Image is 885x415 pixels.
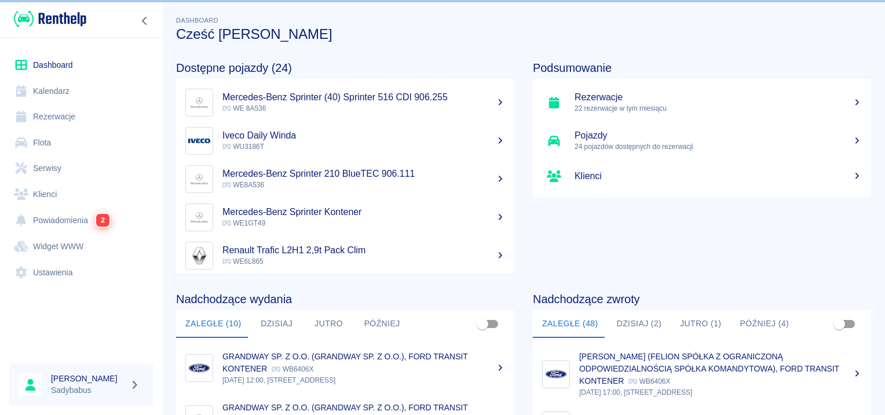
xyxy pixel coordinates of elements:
[355,310,409,338] button: Później
[188,357,210,379] img: Image
[176,310,251,338] button: Zaległe (10)
[176,61,514,75] h4: Dostępne pojazdy (24)
[176,17,218,24] span: Dashboard
[533,310,608,338] button: Zaległe (48)
[303,310,355,338] button: Jutro
[136,13,153,28] button: Zwiń nawigację
[188,245,210,267] img: Image
[828,313,850,335] span: Pokaż przypisane tylko do mnie
[9,181,153,208] a: Klienci
[222,245,505,256] h5: Renault Trafic L2H1 2,9t Pack Clim
[272,365,313,373] p: WB6406X
[9,78,153,104] a: Kalendarz
[222,257,264,265] span: WE6L865
[575,170,862,182] h5: Klienci
[51,384,125,396] p: Sadybabus
[176,83,514,122] a: ImageMercedes-Benz Sprinter (40) Sprinter 516 CDI 906.255 WE 8A536
[575,103,862,114] p: 22 rezerwacje w tym miesiącu
[628,377,670,385] p: WB6406X
[222,352,468,373] p: GRANDWAY SP. Z O.O. (GRANDWAY SP. Z O.O.), FORD TRANSIT KONTENER
[533,343,871,406] a: Image[PERSON_NAME] (FELION SPÓŁKA Z OGRANICZONĄ ODPOWIEDZIALNOŚCIĄ SPÓŁKA KOMANDYTOWA), FORD TRAN...
[176,198,514,236] a: ImageMercedes-Benz Sprinter Kontener WE1GT49
[9,260,153,286] a: Ustawienia
[14,9,86,28] img: Renthelp logo
[533,160,871,192] a: Klienci
[9,9,86,28] a: Renthelp logo
[176,122,514,160] a: ImageIveco Daily Winda WU3186T
[575,130,862,141] h5: Pojazdy
[222,143,264,151] span: WU3186T
[188,130,210,152] img: Image
[188,168,210,190] img: Image
[96,214,109,227] span: 2
[176,160,514,198] a: ImageMercedes-Benz Sprinter 210 BlueTEC 906.111 WE8A536
[579,387,862,398] p: [DATE] 17:00, [STREET_ADDRESS]
[176,26,871,42] h3: Cześć [PERSON_NAME]
[222,219,265,227] span: WE1GT49
[222,181,264,189] span: WE8A536
[222,168,505,180] h5: Mercedes-Benz Sprinter 210 BlueTEC 906.111
[176,343,514,394] a: ImageGRANDWAY SP. Z O.O. (GRANDWAY SP. Z O.O.), FORD TRANSIT KONTENER WB6406X[DATE] 12:00, [STREE...
[730,310,798,338] button: Później (4)
[575,141,862,152] p: 24 pojazdów dostępnych do rezerwacji
[575,92,862,103] h5: Rezerwacje
[9,234,153,260] a: Widget WWW
[176,292,514,306] h4: Nadchodzące wydania
[222,92,505,103] h5: Mercedes-Benz Sprinter (40) Sprinter 516 CDI 906.255
[608,310,671,338] button: Dzisiaj (2)
[533,83,871,122] a: Rezerwacje22 rezerwacje w tym miesiącu
[533,122,871,160] a: Pojazdy24 pojazdów dostępnych do rezerwacji
[533,292,871,306] h4: Nadchodzące zwroty
[533,61,871,75] h4: Podsumowanie
[222,375,505,385] p: [DATE] 12:00, [STREET_ADDRESS]
[9,130,153,156] a: Flota
[51,373,125,384] h6: [PERSON_NAME]
[222,206,505,218] h5: Mercedes-Benz Sprinter Kontener
[9,207,153,234] a: Powiadomienia2
[188,92,210,114] img: Image
[579,352,839,385] p: [PERSON_NAME] (FELION SPÓŁKA Z OGRANICZONĄ ODPOWIEDZIALNOŚCIĄ SPÓŁKA KOMANDYTOWA), FORD TRANSIT K...
[545,363,567,385] img: Image
[222,104,266,112] span: WE 8A536
[9,52,153,78] a: Dashboard
[9,104,153,130] a: Rezerwacje
[671,310,730,338] button: Jutro (1)
[222,130,505,141] h5: Iveco Daily Winda
[188,206,210,228] img: Image
[176,236,514,275] a: ImageRenault Trafic L2H1 2,9t Pack Clim WE6L865
[9,155,153,181] a: Serwisy
[471,313,493,335] span: Pokaż przypisane tylko do mnie
[251,310,303,338] button: Dzisiaj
